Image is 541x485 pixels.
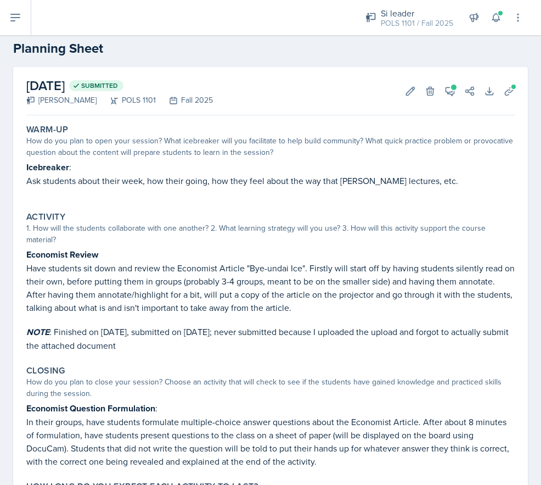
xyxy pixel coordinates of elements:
label: Activity [26,211,65,222]
div: POLS 1101 / Fall 2025 [381,18,453,29]
label: Closing [26,365,65,376]
div: Si leader [381,7,453,20]
h2: Planning Sheet [13,38,528,58]
div: [PERSON_NAME] [26,94,97,106]
p: : Finished on [DATE], submitted on [DATE]; never submitted because I uploaded the upload and forg... [26,325,515,352]
div: 1. How will the students collaborate with one another? 2. What learning strategy will you use? 3.... [26,222,515,246]
p: In their groups, have students formulate multiple-choice answer questions about the Economist Art... [26,415,515,468]
div: POLS 1101 [97,94,156,106]
div: How do you plan to open your session? What icebreaker will you facilitate to help build community... [26,135,515,158]
strong: Icebreaker [26,161,69,174]
label: Warm-Up [26,124,69,135]
p: Ask students about their week, how their going, how they feel about the way that [PERSON_NAME] le... [26,174,515,187]
em: NOTE [26,326,49,338]
p: : [26,402,515,415]
div: Fall 2025 [156,94,213,106]
h2: [DATE] [26,76,213,96]
span: Submitted [81,81,118,90]
p: Have students sit down and review the Economist Article "Bye-undai Ice". Firstly will start off b... [26,261,515,314]
div: How do you plan to close your session? Choose an activity that will check to see if the students ... [26,376,515,399]
strong: Economist Question Formulation [26,402,155,415]
p: : [26,160,515,174]
strong: Economist Review [26,248,98,261]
